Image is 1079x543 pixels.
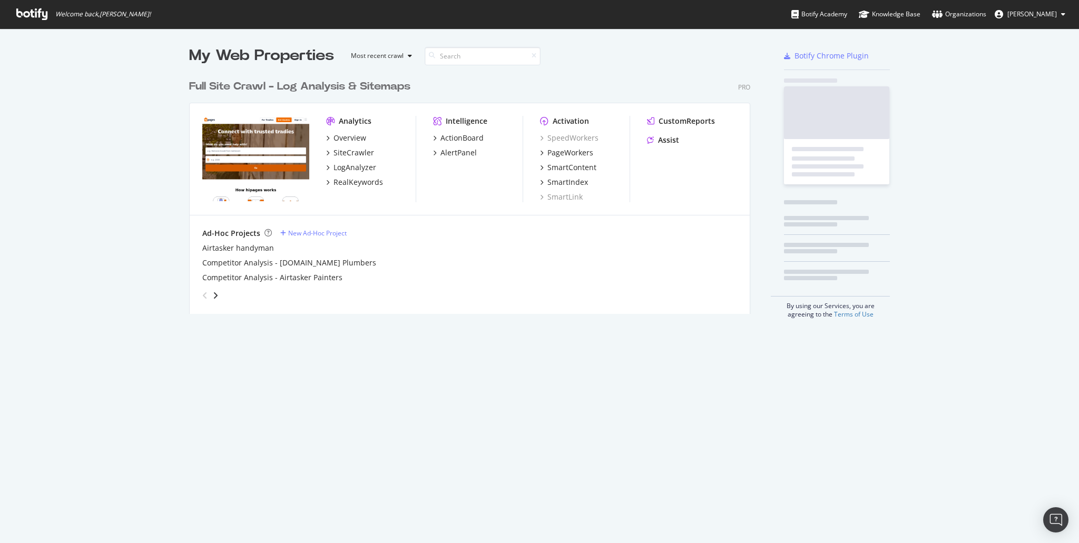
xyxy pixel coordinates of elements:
div: ActionBoard [440,133,484,143]
div: Organizations [932,9,986,19]
div: AlertPanel [440,147,477,158]
a: ActionBoard [433,133,484,143]
a: Terms of Use [834,310,874,319]
div: Knowledge Base [859,9,920,19]
a: SmartLink [540,192,583,202]
div: Full Site Crawl - Log Analysis & Sitemaps [189,79,410,94]
div: SmartContent [547,162,596,173]
img: hipages.com.au [202,116,309,201]
a: Competitor Analysis - Airtasker Painters [202,272,342,283]
div: New Ad-Hoc Project [288,229,347,238]
input: Search [425,47,541,65]
div: RealKeywords [333,177,383,187]
a: Assist [647,135,679,145]
div: Analytics [339,116,371,126]
div: Intelligence [446,116,487,126]
a: Competitor Analysis - [DOMAIN_NAME] Plumbers [202,258,376,268]
div: SmartIndex [547,177,588,187]
div: Ad-Hoc Projects [202,228,260,239]
div: Botify Chrome Plugin [794,51,869,61]
div: Pro [738,83,750,92]
a: SmartContent [540,162,596,173]
button: Most recent crawl [342,47,416,64]
a: SmartIndex [540,177,588,187]
a: New Ad-Hoc Project [280,229,347,238]
div: angle-right [212,290,219,301]
div: Open Intercom Messenger [1043,507,1068,532]
div: By using our Services, you are agreeing to the [771,296,890,319]
div: Botify Academy [791,9,847,19]
a: Airtasker handyman [202,243,274,253]
span: Winnie Ye [1007,9,1057,18]
div: grid [189,66,759,314]
div: PageWorkers [547,147,593,158]
a: CustomReports [647,116,715,126]
div: Overview [333,133,366,143]
a: Botify Chrome Plugin [784,51,869,61]
div: Activation [553,116,589,126]
div: LogAnalyzer [333,162,376,173]
div: My Web Properties [189,45,334,66]
a: Full Site Crawl - Log Analysis & Sitemaps [189,79,415,94]
a: SiteCrawler [326,147,374,158]
div: SiteCrawler [333,147,374,158]
div: CustomReports [659,116,715,126]
a: SpeedWorkers [540,133,599,143]
span: Welcome back, [PERSON_NAME] ! [55,10,151,18]
a: LogAnalyzer [326,162,376,173]
a: AlertPanel [433,147,477,158]
div: angle-left [198,287,212,304]
a: Overview [326,133,366,143]
a: PageWorkers [540,147,593,158]
div: Assist [658,135,679,145]
a: RealKeywords [326,177,383,187]
div: Most recent crawl [351,53,404,59]
button: [PERSON_NAME] [986,6,1074,23]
